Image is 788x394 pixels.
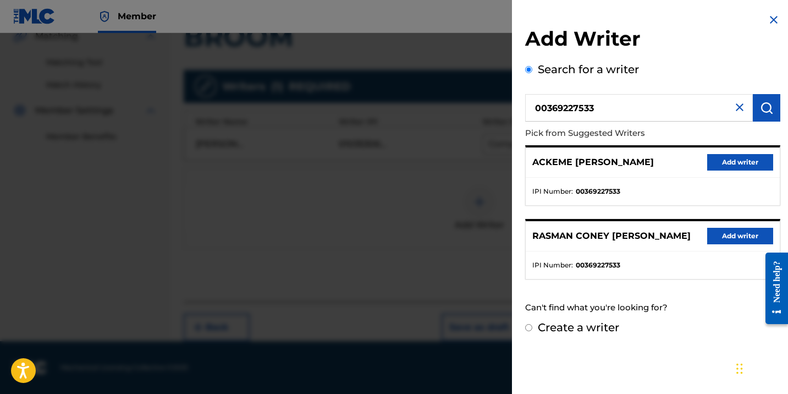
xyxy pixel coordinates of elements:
[13,8,56,24] img: MLC Logo
[707,154,773,171] button: Add writer
[532,229,691,243] p: RASMAN CONEY [PERSON_NAME]
[98,10,111,23] img: Top Rightsholder
[733,101,746,114] img: close
[532,260,573,270] span: IPI Number :
[532,187,573,196] span: IPI Number :
[760,101,773,114] img: Search Works
[736,352,743,385] div: Drag
[118,10,156,23] span: Member
[532,156,654,169] p: ACKEME [PERSON_NAME]
[757,244,788,332] iframe: Resource Center
[576,260,620,270] strong: 00369227533
[538,321,619,334] label: Create a writer
[525,122,718,145] p: Pick from Suggested Writers
[525,26,780,54] h2: Add Writer
[707,228,773,244] button: Add writer
[538,63,639,76] label: Search for a writer
[576,187,620,196] strong: 00369227533
[525,94,753,122] input: Search writer's name or IPI Number
[525,296,780,320] div: Can't find what you're looking for?
[733,341,788,394] iframe: Chat Widget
